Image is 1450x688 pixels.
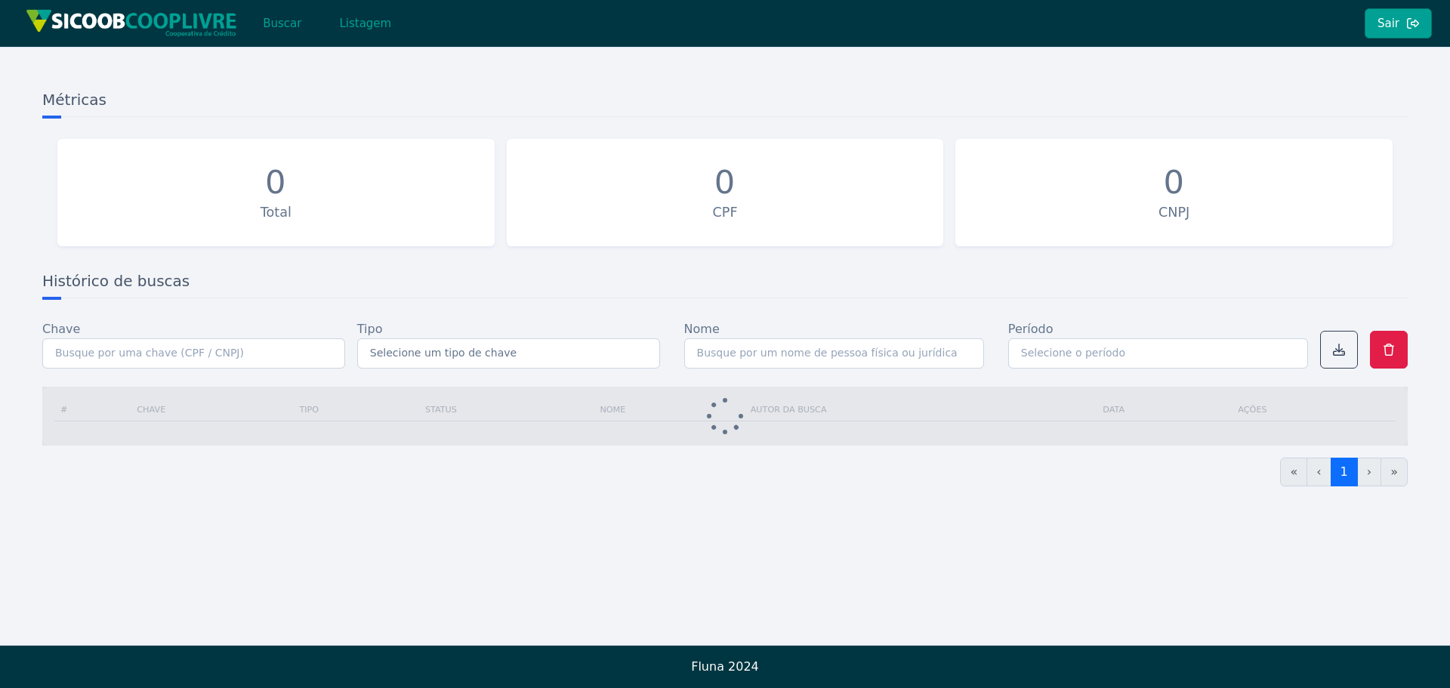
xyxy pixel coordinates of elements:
[684,338,984,369] input: Busque por um nome de pessoa física ou jurídica
[684,320,720,338] label: Nome
[1365,8,1432,39] button: Sair
[42,320,80,338] label: Chave
[514,202,936,222] div: CPF
[42,89,1408,117] h3: Métricas
[26,9,237,37] img: img/sicoob_cooplivre.png
[250,8,314,39] button: Buscar
[326,8,404,39] button: Listagem
[691,659,759,674] span: Fluna 2024
[1008,320,1054,338] label: Período
[265,163,286,202] div: 0
[963,202,1385,222] div: CNPJ
[42,338,345,369] input: Busque por uma chave (CPF / CNPJ)
[357,320,383,338] label: Tipo
[1008,338,1308,369] input: Selecione o período
[65,202,487,222] div: Total
[1331,458,1358,486] a: 1
[42,270,1408,298] h3: Histórico de buscas
[714,163,736,202] div: 0
[1163,163,1184,202] div: 0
